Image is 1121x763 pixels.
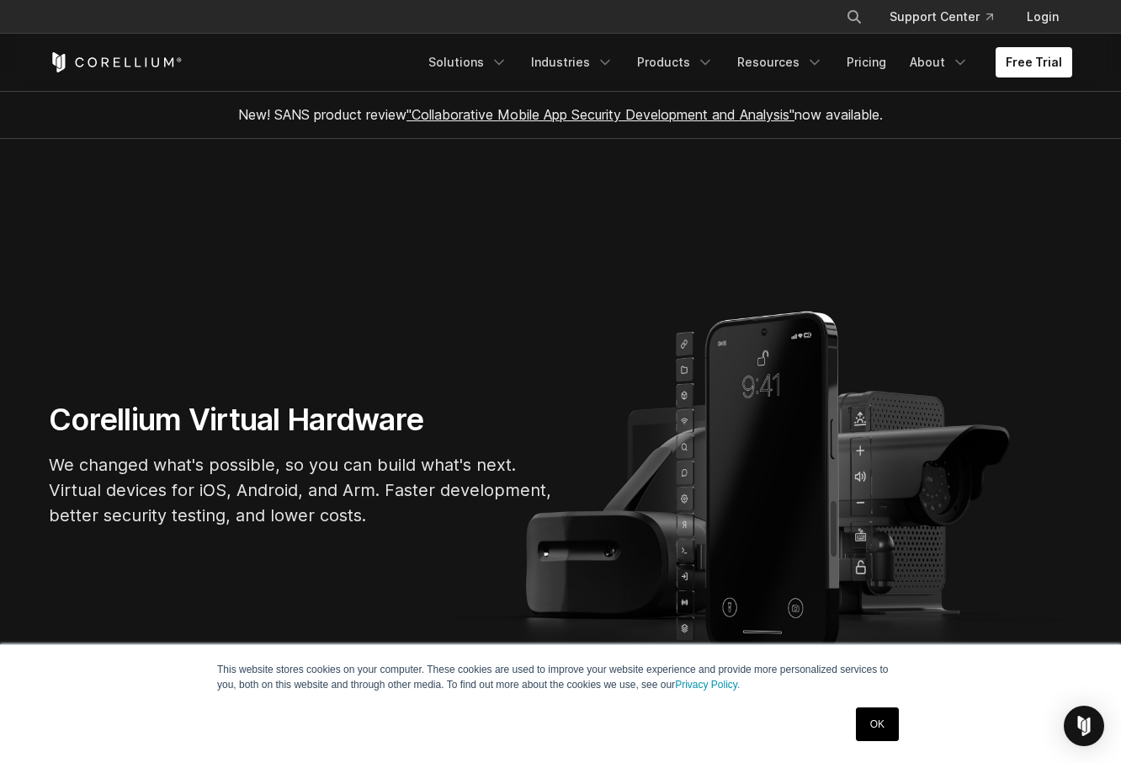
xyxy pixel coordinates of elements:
div: Open Intercom Messenger [1064,706,1104,746]
a: "Collaborative Mobile App Security Development and Analysis" [406,106,794,123]
div: Navigation Menu [418,47,1072,77]
a: Industries [521,47,624,77]
a: Solutions [418,47,518,77]
button: Search [839,2,869,32]
a: Login [1013,2,1072,32]
a: OK [856,707,899,741]
p: We changed what's possible, so you can build what's next. Virtual devices for iOS, Android, and A... [49,452,554,528]
a: Products [627,47,724,77]
p: This website stores cookies on your computer. These cookies are used to improve your website expe... [217,662,904,692]
a: Corellium Home [49,52,183,72]
h1: Corellium Virtual Hardware [49,401,554,439]
a: Resources [727,47,833,77]
a: Pricing [837,47,896,77]
a: About [900,47,979,77]
div: Navigation Menu [826,2,1072,32]
a: Privacy Policy. [675,679,740,691]
a: Free Trial [996,47,1072,77]
span: New! SANS product review now available. [238,106,883,123]
a: Support Center [876,2,1007,32]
